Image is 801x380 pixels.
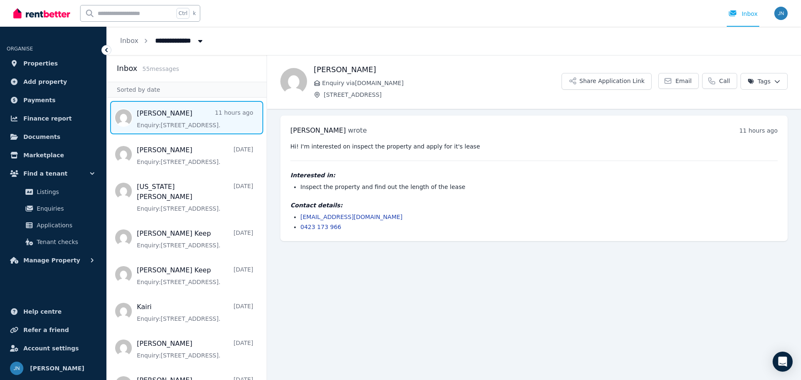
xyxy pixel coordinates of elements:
span: Finance report [23,113,72,123]
a: [PERSON_NAME] Keep[DATE]Enquiry:[STREET_ADDRESS]. [137,265,253,286]
span: Tenant checks [37,237,93,247]
time: 11 hours ago [739,127,778,134]
a: Marketplace [7,147,100,164]
a: [PERSON_NAME][DATE]Enquiry:[STREET_ADDRESS]. [137,145,253,166]
img: Jason Nissen [10,362,23,375]
span: Find a tenant [23,169,68,179]
span: Add property [23,77,67,87]
span: Marketplace [23,150,64,160]
a: [US_STATE][PERSON_NAME][DATE]Enquiry:[STREET_ADDRESS]. [137,182,253,213]
a: 0423 173 966 [300,224,341,230]
span: k [193,10,196,17]
a: Payments [7,92,100,108]
img: Jason Nissen [774,7,788,20]
span: Tags [748,77,771,86]
div: Open Intercom Messenger [773,352,793,372]
nav: Breadcrumb [107,27,218,55]
h2: Inbox [117,63,137,74]
a: Enquiries [10,200,96,217]
a: Finance report [7,110,100,127]
span: wrote [348,126,367,134]
span: Enquiries [37,204,93,214]
button: Find a tenant [7,165,100,182]
span: ORGANISE [7,46,33,52]
a: Properties [7,55,100,72]
div: Inbox [728,10,758,18]
h4: Interested in: [290,171,778,179]
span: Documents [23,132,60,142]
h4: Contact details: [290,201,778,209]
a: Refer a friend [7,322,100,338]
a: [EMAIL_ADDRESS][DOMAIN_NAME] [300,214,403,220]
button: Share Application Link [562,73,652,90]
a: Listings [10,184,96,200]
span: Properties [23,58,58,68]
button: Manage Property [7,252,100,269]
span: Payments [23,95,55,105]
span: Enquiry via [DOMAIN_NAME] [322,79,562,87]
a: [PERSON_NAME] Keep[DATE]Enquiry:[STREET_ADDRESS]. [137,229,253,249]
span: Ctrl [176,8,189,19]
a: Kairi[DATE]Enquiry:[STREET_ADDRESS]. [137,302,253,323]
span: [PERSON_NAME] [30,363,84,373]
a: Email [658,73,699,89]
span: Applications [37,220,93,230]
a: [PERSON_NAME][DATE]Enquiry:[STREET_ADDRESS]. [137,339,253,360]
pre: Hi! I'm interested on inspect the property and apply for it's lease [290,142,778,151]
div: Sorted by date [107,82,267,98]
a: Account settings [7,340,100,357]
a: Help centre [7,303,100,320]
img: RentBetter [13,7,70,20]
span: Account settings [23,343,79,353]
a: Add property [7,73,100,90]
a: Documents [7,128,100,145]
a: Call [702,73,737,89]
span: [PERSON_NAME] [290,126,346,134]
li: Inspect the property and find out the length of the lease [300,183,778,191]
span: Help centre [23,307,62,317]
a: [PERSON_NAME]11 hours agoEnquiry:[STREET_ADDRESS]. [137,108,253,129]
span: [STREET_ADDRESS] [324,91,562,99]
span: 55 message s [142,65,179,72]
a: Inbox [120,37,139,45]
span: Email [675,77,692,85]
span: Manage Property [23,255,80,265]
img: Carlos [280,68,307,95]
h1: [PERSON_NAME] [314,64,562,75]
a: Applications [10,217,96,234]
span: Call [719,77,730,85]
a: Tenant checks [10,234,96,250]
span: Listings [37,187,93,197]
button: Tags [741,73,788,90]
span: Refer a friend [23,325,69,335]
